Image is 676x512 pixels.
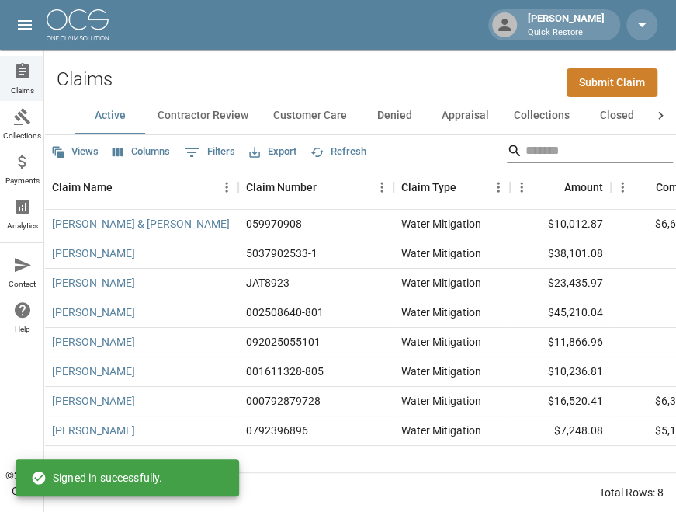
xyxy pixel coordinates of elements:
[401,165,456,209] div: Claim Type
[246,246,317,261] div: 5037902533-1
[246,165,317,209] div: Claim Number
[52,393,135,409] a: [PERSON_NAME]
[370,176,393,199] button: Menu
[215,176,238,199] button: Menu
[543,176,564,198] button: Sort
[5,177,40,185] span: Payments
[47,9,109,40] img: ocs-logo-white-transparent.png
[510,269,611,298] div: $23,435.97
[317,176,338,198] button: Sort
[246,216,302,232] div: 059970908
[401,364,481,379] div: Water Mitigation
[11,87,34,95] span: Claims
[510,328,611,357] div: $11,866.96
[634,176,656,198] button: Sort
[52,275,135,291] a: [PERSON_NAME]
[52,334,135,350] a: [PERSON_NAME]
[15,326,30,333] span: Help
[429,97,501,134] button: Appraisal
[401,393,481,409] div: Water Mitigation
[510,239,611,269] div: $38,101.08
[501,97,582,134] button: Collections
[522,11,611,39] div: [PERSON_NAME]
[9,280,36,288] span: Contact
[487,176,510,199] button: Menu
[145,97,261,134] button: Contractor Review
[246,334,321,350] div: 092025055101
[510,176,533,199] button: Menu
[9,9,40,40] button: open drawer
[611,176,634,199] button: Menu
[57,68,113,91] h2: Claims
[393,165,510,209] div: Claim Type
[510,387,611,416] div: $16,520.41
[47,140,102,164] button: Views
[528,26,605,40] p: Quick Restore
[510,298,611,328] div: $45,210.04
[507,138,673,166] div: Search
[180,140,239,165] button: Show filters
[245,140,300,164] button: Export
[456,176,478,198] button: Sort
[599,485,664,500] div: Total Rows: 8
[564,165,603,209] div: Amount
[246,364,324,379] div: 001611328-805
[359,97,429,134] button: Denied
[401,216,481,232] div: Water Mitigation
[510,357,611,387] div: $10,236.81
[246,423,308,438] div: 0792396896
[52,165,113,209] div: Claim Name
[401,423,481,438] div: Water Mitigation
[510,165,611,209] div: Amount
[5,468,39,499] div: © 2025 OCS
[401,305,481,320] div: Water Mitigation
[52,305,135,320] a: [PERSON_NAME]
[75,97,645,134] div: dynamic tabs
[307,140,370,164] button: Refresh
[7,222,38,230] span: Analytics
[246,393,321,409] div: 000792879728
[582,97,652,134] button: Closed
[510,210,611,239] div: $10,012.87
[109,140,174,164] button: Select columns
[246,305,324,320] div: 002508640-801
[75,97,145,134] button: Active
[401,334,481,350] div: Water Mitigation
[44,165,238,209] div: Claim Name
[52,423,135,438] a: [PERSON_NAME]
[261,97,359,134] button: Customer Care
[238,165,393,209] div: Claim Number
[401,275,481,291] div: Water Mitigation
[52,364,135,379] a: [PERSON_NAME]
[510,416,611,446] div: $7,248.08
[567,68,657,97] a: Submit Claim
[52,216,230,232] a: [PERSON_NAME] & [PERSON_NAME]
[52,246,135,261] a: [PERSON_NAME]
[31,464,162,492] div: Signed in successfully.
[3,132,41,140] span: Collections
[246,275,289,291] div: JAT8923
[113,176,134,198] button: Sort
[401,246,481,261] div: Water Mitigation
